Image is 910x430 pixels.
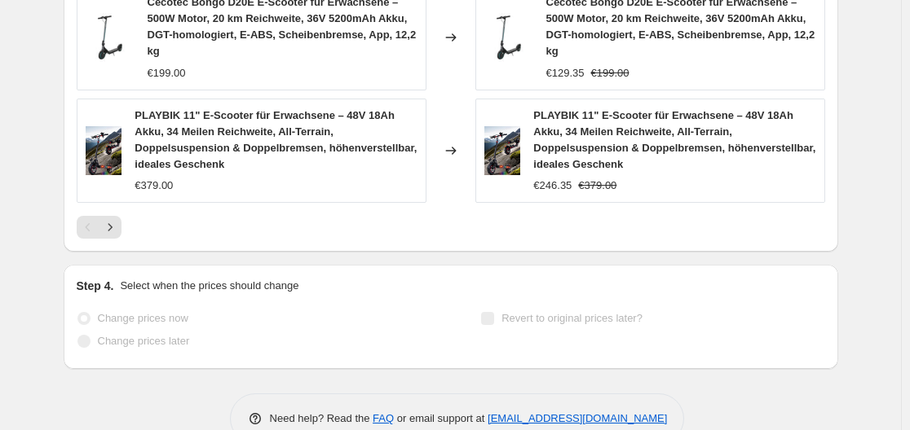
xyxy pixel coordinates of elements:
nav: Pagination [77,216,121,239]
span: Change prices now [98,312,188,324]
span: PLAYBIK 11" E-Scooter für Erwachsene – 48V 18Ah Akku, 34 Meilen Reichweite, All-Terrain, Doppelsu... [533,109,815,170]
div: €199.00 [148,65,186,81]
a: [EMAIL_ADDRESS][DOMAIN_NAME] [488,412,667,424]
div: €246.35 [533,178,572,194]
span: Revert to original prices later? [501,312,643,324]
span: or email support at [394,412,488,424]
img: 81Moxf5h8cL_80x.jpg [484,126,521,175]
img: 61GTtfP4voL_80x.jpg [484,13,533,62]
img: 61GTtfP4voL_80x.jpg [86,13,135,62]
button: Next [99,216,121,239]
p: Select when the prices should change [120,278,298,294]
div: €379.00 [135,178,173,194]
span: Need help? Read the [270,412,373,424]
a: FAQ [373,412,394,424]
div: €129.35 [546,65,585,81]
strike: €199.00 [591,65,629,81]
h2: Step 4. [77,278,114,294]
strike: €379.00 [578,178,616,194]
span: Change prices later [98,335,190,347]
span: PLAYBIK 11" E-Scooter für Erwachsene – 48V 18Ah Akku, 34 Meilen Reichweite, All-Terrain, Doppelsu... [135,109,417,170]
img: 81Moxf5h8cL_80x.jpg [86,126,122,175]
